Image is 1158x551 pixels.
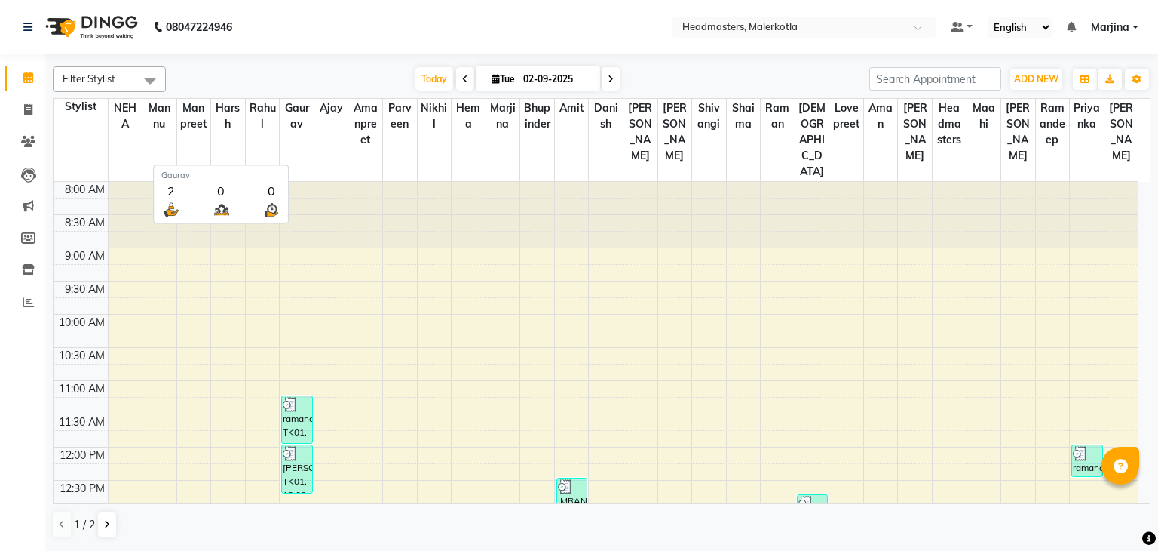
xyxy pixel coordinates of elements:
[761,99,795,134] span: Raman
[62,182,108,198] div: 8:00 AM
[177,99,211,134] span: Manpreet
[262,182,280,200] div: 0
[488,73,519,85] span: Tue
[1010,69,1062,90] button: ADD NEW
[727,99,761,134] span: Shaima
[933,99,967,149] span: Headmasters
[418,99,452,134] span: Nikhil
[56,315,108,331] div: 10:00 AM
[109,99,142,134] span: NEHA
[383,99,417,134] span: parveen
[967,99,1001,134] span: Maahi
[829,99,863,134] span: Lovepreet
[63,72,115,85] span: Filter Stylist
[555,99,589,118] span: Amit
[1072,445,1101,476] div: ramandeep, TK01, 12:00 PM-12:30 PM, NL-PP - Power Polish (Shellac)
[520,99,554,134] span: Bhupinder
[589,99,623,134] span: Danish
[54,99,108,115] div: Stylist
[1036,99,1070,149] span: Ramandeep
[57,481,108,497] div: 12:30 PM
[864,99,898,134] span: Aman
[262,200,280,219] img: wait_time.png
[282,445,311,493] div: [PERSON_NAME], TK01, 12:00 PM-12:45 PM, HR-BTX -L - Hair [MEDICAL_DATA]
[1001,99,1035,165] span: [PERSON_NAME]
[314,99,348,118] span: Ajay
[56,381,108,397] div: 11:00 AM
[62,282,108,297] div: 9:30 AM
[898,99,932,165] span: [PERSON_NAME]
[869,67,1001,91] input: Search Appointment
[38,6,142,48] img: logo
[1104,99,1138,165] span: [PERSON_NAME]
[166,6,232,48] b: 08047224946
[212,182,231,200] div: 0
[74,517,95,533] span: 1 / 2
[452,99,486,134] span: Hema
[795,99,829,181] span: [DEMOGRAPHIC_DATA]
[282,396,311,443] div: ramandeep, TK01, 11:15 AM-12:00 PM, Hlts-L - Highlights
[62,215,108,231] div: 8:30 AM
[56,348,108,364] div: 10:30 AM
[246,99,280,134] span: Rahul
[211,99,245,134] span: Harsh
[161,169,280,182] div: Gaurav
[142,99,176,134] span: Mannu
[57,448,108,463] div: 12:00 PM
[658,99,692,165] span: [PERSON_NAME]
[1091,20,1129,35] span: Marjina
[212,200,231,219] img: queue.png
[62,248,108,264] div: 9:00 AM
[623,99,657,165] span: [PERSON_NAME]
[348,99,382,149] span: Amanpreet
[161,200,180,219] img: serve.png
[415,67,453,91] span: Today
[519,68,594,91] input: 2025-09-02
[280,99,314,134] span: Gaurav
[1014,73,1058,85] span: ADD NEW
[1070,99,1104,134] span: Priyanka
[692,99,726,134] span: Shivangi
[56,414,108,430] div: 11:30 AM
[161,182,180,200] div: 2
[486,99,520,134] span: Marjina
[557,479,587,542] div: IMRAN, TK02, 12:30 PM-01:30 PM, HCG - Hair Cut by Senior Hair Stylist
